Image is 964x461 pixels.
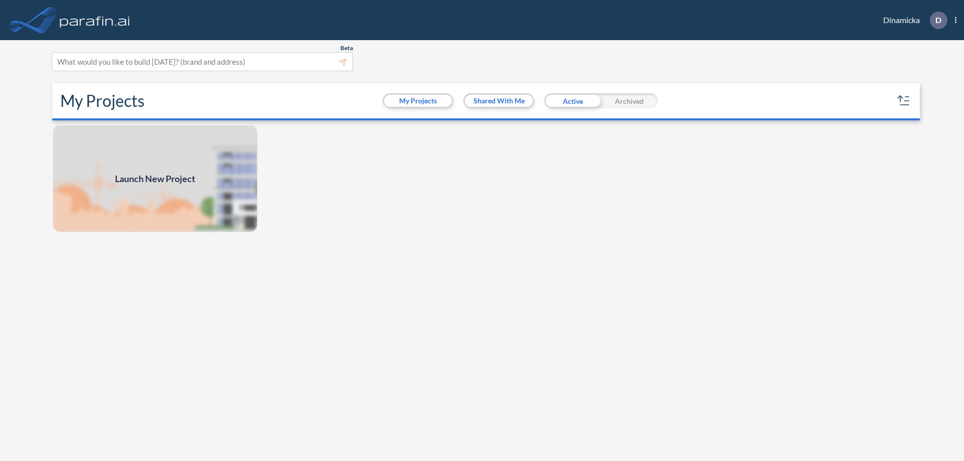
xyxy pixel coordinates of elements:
[60,91,145,110] h2: My Projects
[601,93,658,108] div: Archived
[52,124,258,233] img: add
[52,124,258,233] a: Launch New Project
[340,44,353,52] span: Beta
[544,93,601,108] div: Active
[465,95,533,107] button: Shared With Me
[115,172,195,186] span: Launch New Project
[935,16,941,25] p: D
[384,95,452,107] button: My Projects
[868,12,956,29] div: Dinamicka
[896,93,912,109] button: sort
[58,10,132,30] img: logo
